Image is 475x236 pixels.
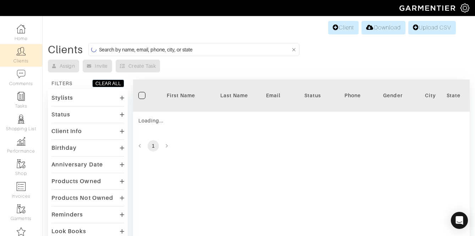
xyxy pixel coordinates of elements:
[291,92,334,99] div: Status
[451,212,468,229] div: Open Intercom Messenger
[396,2,460,14] img: garmentier-logo-header-white-b43fb05a5012e4ada735d5af1a66efaba907eab6374d6393d1fbf88cb4ef424d.png
[51,80,72,87] div: FILTERS
[17,182,26,191] img: orders-icon-0abe47150d42831381b5fb84f609e132dff9fe21cb692f30cb5eec754e2cba89.png
[344,92,361,99] div: Phone
[51,178,101,185] div: Products Owned
[17,159,26,168] img: garments-icon-b7da505a4dc4fd61783c78ac3ca0ef83fa9d6f193b1c9dc38574b1d14d53ca28.png
[51,94,73,101] div: Stylists
[51,128,82,135] div: Client Info
[266,92,281,99] div: Email
[213,92,255,99] div: Last Name
[17,47,26,56] img: clients-icon-6bae9207a08558b7cb47a8932f037763ab4055f8c8b6bfacd5dc20c3e0201464.png
[148,140,159,152] button: page 1
[92,79,124,87] button: CLEAR ALL
[208,79,261,112] th: Toggle SortBy
[51,111,70,118] div: Status
[17,92,26,101] img: reminder-icon-8004d30b9f0a5d33ae49ab947aed9ed385cf756f9e5892f1edd6e32f2345188e.png
[17,204,26,213] img: garments-icon-b7da505a4dc4fd61783c78ac3ca0ef83fa9d6f193b1c9dc38574b1d14d53ca28.png
[99,45,291,54] input: Search by name, email, phone, city, or state
[95,80,121,87] div: CLEAR ALL
[366,79,420,112] th: Toggle SortBy
[460,4,469,12] img: gear-icon-white-bd11855cb880d31180b6d7d6211b90ccbf57a29d726f0c71d8c61bd08dd39cc2.png
[17,70,26,78] img: comment-icon-a0a6a9ef722e966f86d9cbdc48e553b5cf19dbc54f86b18d962a5391bc8f6eb6.png
[328,21,359,34] a: Client
[133,140,470,152] nav: pagination navigation
[51,211,83,218] div: Reminders
[17,227,26,236] img: companies-icon-14a0f246c7e91f24465de634b560f0151b0cc5c9ce11af5fac52e6d7d6371812.png
[361,21,405,34] a: Download
[425,92,436,99] div: City
[51,144,77,152] div: Birthday
[51,161,103,168] div: Anniversary Date
[138,117,281,124] div: Loading...
[447,92,460,99] div: State
[17,137,26,146] img: graph-8b7af3c665d003b59727f371ae50e7771705bf0c487971e6e97d053d13c5068d.png
[51,228,87,235] div: Look Books
[51,194,113,202] div: Products Not Owned
[48,46,83,53] div: Clients
[286,79,339,112] th: Toggle SortBy
[408,21,456,34] a: Upload CSV
[17,115,26,124] img: stylists-icon-eb353228a002819b7ec25b43dbf5f0378dd9e0616d9560372ff212230b889e62.png
[372,92,414,99] div: Gender
[17,24,26,33] img: dashboard-icon-dbcd8f5a0b271acd01030246c82b418ddd0df26cd7fceb0bd07c9910d44c42f6.png
[154,79,208,112] th: Toggle SortBy
[160,92,202,99] div: First Name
